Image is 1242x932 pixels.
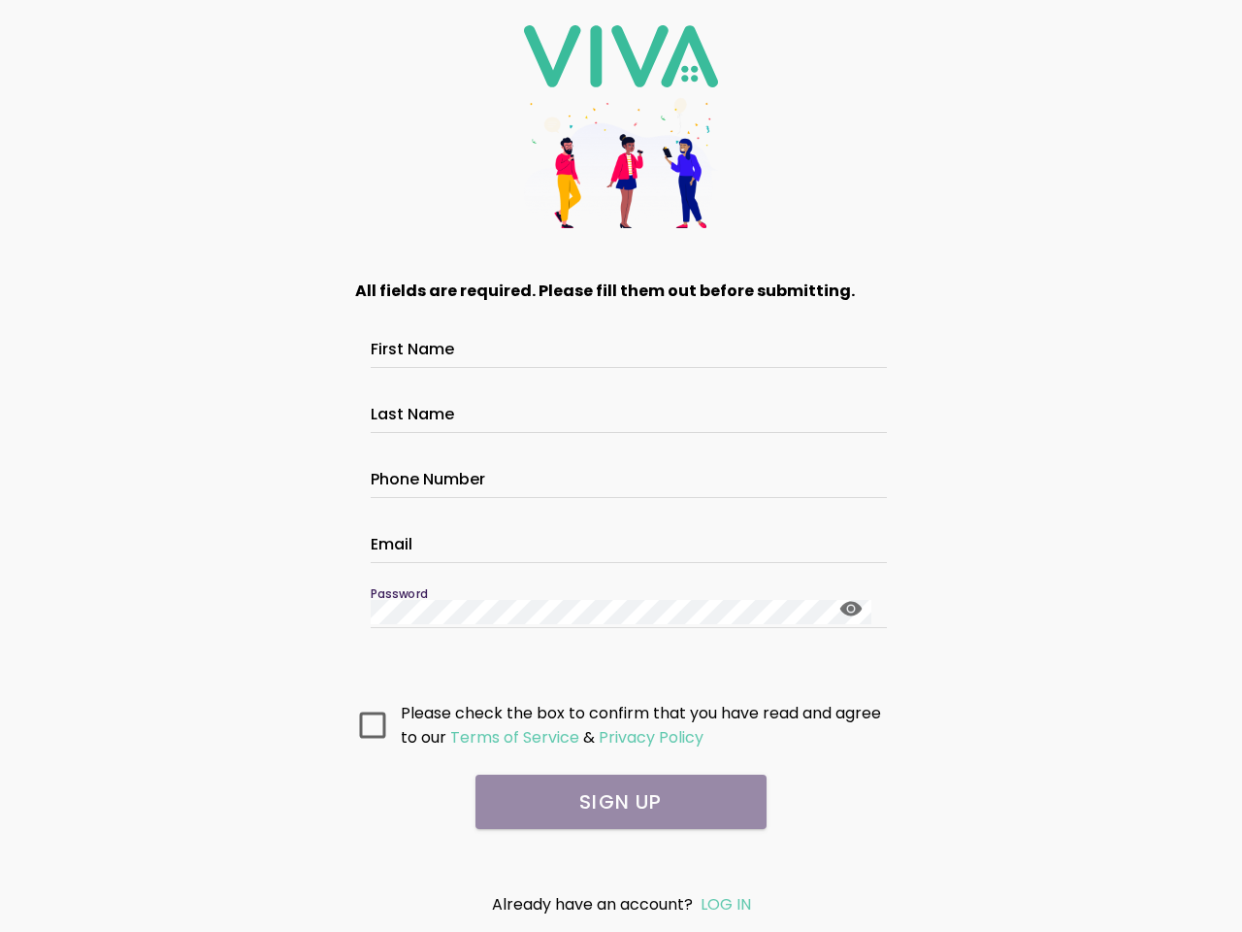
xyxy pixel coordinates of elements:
div: Already have an account? [394,892,848,916]
a: LOG IN [701,893,751,915]
ion-text: Privacy Policy [599,726,703,749]
ion-text: Terms of Service [450,726,579,749]
input: Password [371,600,871,624]
strong: All fields are required. Please fill them out before submitting. [355,280,855,302]
ion-col: Please check the box to confirm that you have read and agree to our & [396,696,893,754]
